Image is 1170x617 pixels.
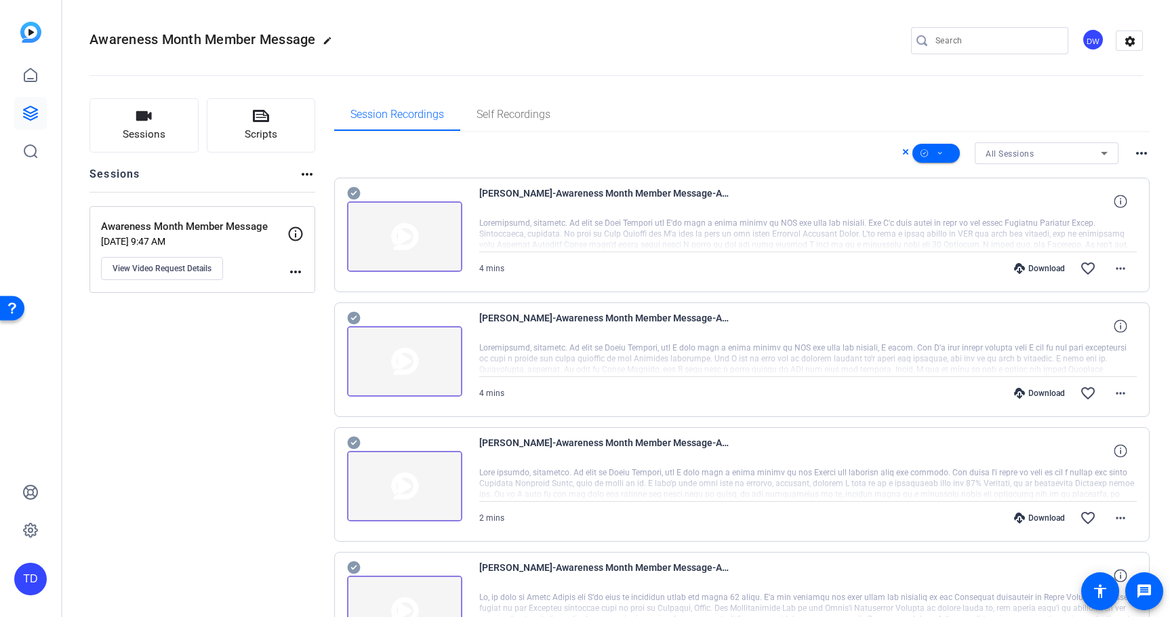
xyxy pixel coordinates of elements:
span: View Video Request Details [113,263,211,274]
span: Session Recordings [350,109,444,120]
mat-icon: more_horiz [299,166,315,182]
button: Scripts [207,98,316,153]
span: [PERSON_NAME]-Awareness Month Member Message-Awareness Month Member Message-1759845761028-webcam [479,310,730,342]
span: 2 mins [479,513,504,523]
mat-icon: accessibility [1092,583,1108,599]
mat-icon: more_horiz [287,264,304,280]
mat-icon: more_horiz [1112,385,1129,401]
span: Sessions [123,127,165,142]
div: Download [1007,388,1072,399]
mat-icon: settings [1116,31,1144,52]
div: DW [1082,28,1104,51]
button: Sessions [89,98,199,153]
img: thumb-nail [347,451,462,521]
div: Download [1007,263,1072,274]
mat-icon: favorite_border [1080,510,1096,526]
span: [PERSON_NAME]-Awareness Month Member Message-Awareness Month Member Message-1753124962190-webcam [479,559,730,592]
mat-icon: more_horiz [1112,260,1129,277]
mat-icon: message [1136,583,1152,599]
span: [PERSON_NAME]-Awareness Month Member Message-Awareness Month Member Message-1759846206765-webcam [479,185,730,218]
mat-icon: favorite_border [1080,385,1096,401]
mat-icon: more_horiz [1133,145,1150,161]
img: thumb-nail [347,326,462,397]
p: [DATE] 9:47 AM [101,236,287,247]
span: Self Recordings [477,109,550,120]
p: Awareness Month Member Message [101,219,287,235]
img: thumb-nail [347,201,462,272]
span: Scripts [245,127,277,142]
span: [PERSON_NAME]-Awareness Month Member Message-Awareness Month Member Message-1759845215523-webcam [479,435,730,467]
img: blue-gradient.svg [20,22,41,43]
div: Download [1007,513,1072,523]
div: TD [14,563,47,595]
mat-icon: more_horiz [1112,510,1129,526]
span: 4 mins [479,264,504,273]
span: All Sessions [986,149,1034,159]
button: View Video Request Details [101,257,223,280]
mat-icon: favorite_border [1080,260,1096,277]
ngx-avatar: Denise Wawrzyniak [1082,28,1106,52]
h2: Sessions [89,166,140,192]
span: 4 mins [479,389,504,398]
mat-icon: edit [323,36,339,52]
span: Awareness Month Member Message [89,31,316,47]
input: Search [935,33,1057,49]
